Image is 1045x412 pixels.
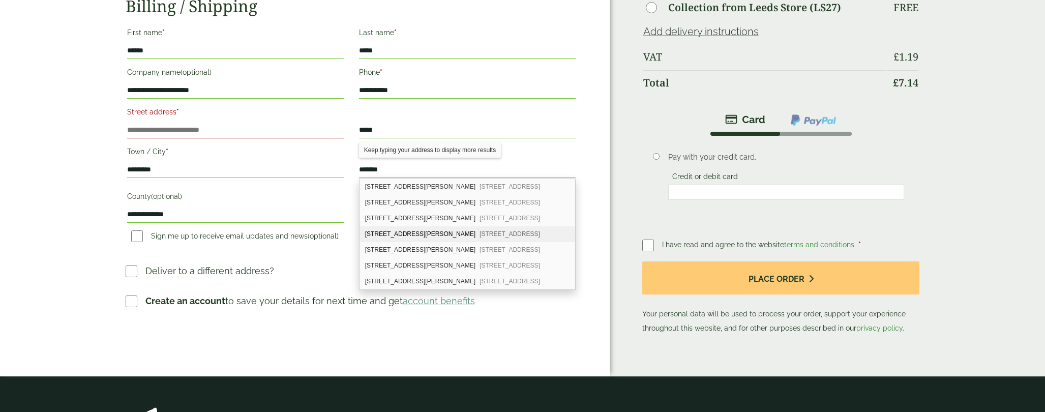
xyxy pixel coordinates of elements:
div: 5 Needham Close [360,242,575,258]
div: 3 Needham Close [360,211,575,226]
p: to save your details for next time and get [145,294,475,308]
p: Free [893,2,918,14]
iframe: Secure card payment input frame [671,188,901,197]
img: ppcp-gateway.png [790,113,837,127]
span: (optional) [308,232,339,240]
p: Your personal data will be used to process your order, support your experience throughout this we... [642,261,920,335]
span: [STREET_ADDRESS] [480,215,540,222]
span: (optional) [181,68,212,76]
span: I have read and agree to the website [662,241,856,249]
label: Street address [127,105,344,122]
div: 6 Needham Close [360,258,575,274]
p: Deliver to a different address? [145,264,274,278]
span: [STREET_ADDRESS] [480,278,540,285]
bdi: 1.19 [893,50,918,64]
span: [STREET_ADDRESS] [480,183,540,190]
a: terms and conditions [784,241,854,249]
abbr: required [380,68,382,76]
button: Place order [642,261,920,295]
span: £ [893,76,899,90]
a: privacy policy [856,324,903,332]
label: Company name [127,65,344,82]
label: Phone [359,65,576,82]
bdi: 7.14 [893,76,918,90]
label: First name [127,25,344,43]
span: £ [893,50,899,64]
label: Collection from Leeds Store (LS27) [668,3,841,13]
span: (optional) [151,192,182,200]
span: [STREET_ADDRESS] [480,230,540,238]
abbr: required [176,108,179,116]
div: 2 Needham Close [360,195,575,211]
span: [STREET_ADDRESS] [480,246,540,253]
label: Town / City [127,144,344,162]
abbr: required [858,241,861,249]
div: 7 Needham Close [360,274,575,289]
p: Pay with your credit card. [668,152,904,163]
input: Sign me up to receive email updates and news(optional) [131,230,143,242]
div: 4 Needham Close [360,226,575,242]
strong: Create an account [145,296,225,306]
abbr: required [162,28,165,37]
img: stripe.png [725,113,765,126]
a: account benefits [403,296,475,306]
th: Total [643,70,886,95]
label: County [127,189,344,207]
label: Sign me up to receive email updates and news [127,232,343,243]
span: [STREET_ADDRESS] [480,199,540,206]
label: Credit or debit card [668,172,742,184]
div: 1 Needham Close [360,179,575,195]
th: VAT [643,45,886,69]
span: [STREET_ADDRESS] [480,262,540,269]
label: Last name [359,25,576,43]
a: Add delivery instructions [643,25,759,38]
div: Keep typing your address to display more results [359,142,501,158]
abbr: required [166,148,168,156]
abbr: required [394,28,397,37]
